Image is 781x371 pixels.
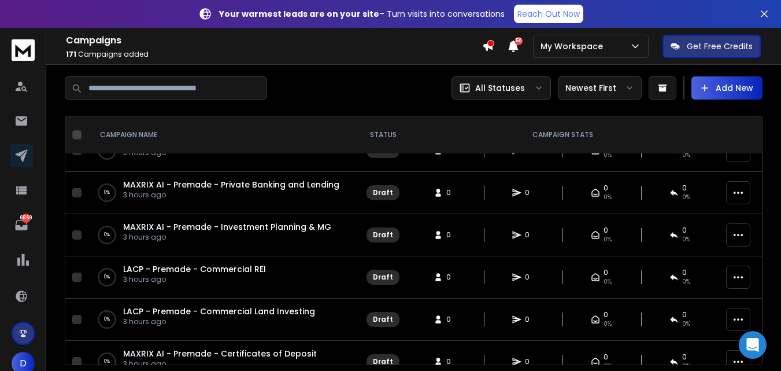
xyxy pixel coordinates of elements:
span: 0 [446,230,458,240]
button: Get Free Credits [662,35,761,58]
p: Campaigns added [66,50,482,59]
td: 0%MAXRIX AI - Premade - Investment Planning & MG3 hours ago [86,214,360,256]
th: STATUS [360,116,406,154]
span: 0 [604,183,608,193]
p: 0 % [104,314,110,325]
a: MAXRIX AI - Premade - Investment Planning & MG [123,221,331,233]
span: 0 [604,352,608,362]
a: LACP - Premade - Commercial Land Investing [123,306,315,317]
span: 0 [446,315,458,324]
span: 0 [682,352,687,362]
a: MAXRIX AI - Premade - Private Banking and Lending [123,179,339,190]
span: 0 [604,226,608,235]
div: Draft [373,273,393,282]
button: Add New [691,76,763,100]
th: CAMPAIGN STATS [406,116,719,154]
img: logo [12,39,35,61]
p: 3 hours ago [123,190,339,200]
p: 0 % [104,187,110,199]
span: 0 [604,268,608,277]
span: 0% [604,193,612,202]
span: 0 [682,268,687,277]
p: 0 % [104,229,110,241]
span: 0 [446,188,458,197]
div: Draft [373,315,393,324]
a: 6869 [10,214,33,237]
a: MAXRIX AI - Premade - Certificates of Deposit [123,348,317,359]
p: 0 % [104,356,110,368]
span: 0 [446,273,458,282]
span: 0% [682,193,690,202]
span: 0 [682,310,687,319]
span: 0% [682,319,690,329]
span: 0% [682,362,690,371]
span: 0 [682,226,687,235]
span: 0 [525,230,536,240]
span: 0 [446,357,458,366]
p: 3 hours ago [123,317,315,326]
a: LACP - Premade - Commercial REI [123,263,266,275]
span: 0% [604,277,612,286]
span: 0 [525,315,536,324]
span: 0 [682,183,687,193]
div: Open Intercom Messenger [739,331,767,359]
button: Newest First [558,76,642,100]
span: 0% [682,235,690,244]
div: Draft [373,357,393,366]
p: Get Free Credits [687,41,753,52]
a: Reach Out Now [514,5,583,23]
span: 0% [604,319,612,329]
span: 0% [682,277,690,286]
p: My Workspace [541,41,608,52]
span: 0 [604,310,608,319]
span: 171 [66,49,76,59]
p: All Statuses [475,82,525,94]
span: 0% [682,150,690,160]
td: 0%MAXRIX AI - Premade - Private Banking and Lending3 hours ago [86,172,360,214]
p: 0 % [104,271,110,283]
span: 0 [525,273,536,282]
p: 3 hours ago [123,359,317,369]
span: 0% [604,150,612,160]
strong: Your warmest leads are on your site [219,8,379,20]
p: – Turn visits into conversations [219,8,505,20]
p: 3 hours ago [123,233,331,242]
p: 3 hours ago [123,275,266,284]
span: 0 [525,188,536,197]
div: Draft [373,188,393,197]
span: 0% [604,235,612,244]
td: 0%LACP - Premade - Commercial REI3 hours ago [86,256,360,299]
div: Draft [373,230,393,240]
th: CAMPAIGN NAME [86,116,360,154]
td: 0%LACP - Premade - Commercial Land Investing3 hours ago [86,299,360,341]
h1: Campaigns [66,34,482,47]
p: 6869 [21,214,31,223]
span: 50 [515,37,523,45]
span: 0 [525,357,536,366]
p: Reach Out Now [517,8,580,20]
span: 0% [604,362,612,371]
